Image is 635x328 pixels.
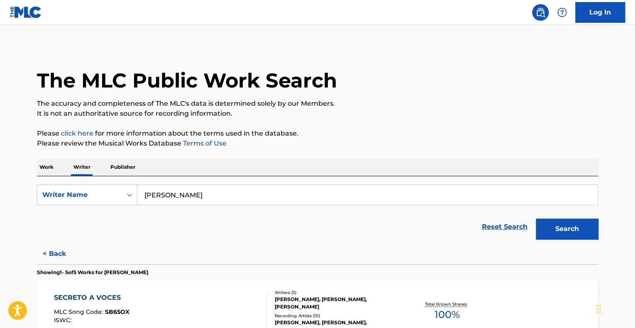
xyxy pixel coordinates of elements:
[108,158,138,176] p: Publisher
[61,129,93,137] a: click here
[434,307,459,322] span: 100 %
[478,218,532,236] a: Reset Search
[181,139,227,147] a: Terms of Use
[575,2,625,23] a: Log In
[37,68,337,93] h1: The MLC Public Work Search
[37,185,598,243] form: Search Form
[71,158,93,176] p: Writer
[54,308,105,316] span: MLC Song Code :
[557,7,567,17] img: help
[37,158,56,176] p: Work
[37,109,598,119] p: It is not an authoritative source for recording information.
[37,243,87,264] button: < Back
[37,99,598,109] p: The accuracy and completeness of The MLC's data is determined solely by our Members.
[425,301,469,307] p: Total Known Shares:
[275,296,400,311] div: [PERSON_NAME], [PERSON_NAME], [PERSON_NAME]
[554,4,570,21] div: Help
[596,296,601,321] div: Drag
[593,288,635,328] iframe: Chat Widget
[10,6,42,18] img: MLC Logo
[37,269,148,276] p: Showing 1 - 5 of 5 Works for [PERSON_NAME]
[536,219,598,239] button: Search
[275,313,400,319] div: Recording Artists ( 10 )
[42,190,117,200] div: Writer Name
[37,129,598,138] p: Please for more information about the terms used in the database.
[54,293,129,303] div: SECRETO A VOCES
[275,289,400,296] div: Writers ( 3 )
[105,308,129,316] span: SB65OX
[54,316,73,324] span: ISWC :
[535,7,545,17] img: search
[532,4,549,21] a: Public Search
[37,138,598,148] p: Please review the Musical Works Database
